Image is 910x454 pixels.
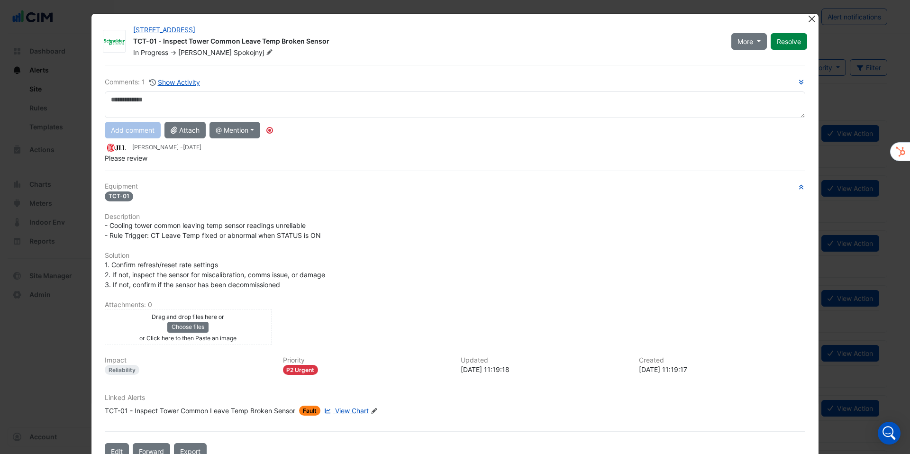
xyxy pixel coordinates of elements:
[461,364,628,374] div: [DATE] 11:19:18
[299,406,320,416] span: Fault
[183,144,201,151] span: 2025-02-21 11:19:18
[105,252,805,260] h6: Solution
[731,33,767,50] button: More
[335,407,369,415] span: View Chart
[105,356,272,364] h6: Impact
[178,48,232,56] span: [PERSON_NAME]
[371,408,378,415] fa-icon: Edit Linked Alerts
[771,33,807,50] button: Resolve
[133,26,195,34] a: [STREET_ADDRESS]
[322,406,369,416] a: View Chart
[639,356,806,364] h6: Created
[132,143,201,152] small: [PERSON_NAME] -
[461,356,628,364] h6: Updated
[105,406,295,416] div: TCT-01 - Inspect Tower Common Leave Temp Broken Sensor
[283,356,450,364] h6: Priority
[152,313,224,320] small: Drag and drop files here or
[139,335,237,342] small: or Click here to then Paste an image
[209,122,260,138] button: @ Mention
[265,126,274,135] div: Tooltip anchor
[105,191,133,201] span: TCT-01
[105,182,805,191] h6: Equipment
[170,48,176,56] span: ->
[737,36,753,46] span: More
[807,14,817,24] button: Close
[105,154,147,162] span: Please review
[105,365,139,375] div: Reliability
[105,261,325,289] span: 1. Confirm refresh/reset rate settings 2. If not, inspect the sensor for miscalibration, comms is...
[105,213,805,221] h6: Description
[164,122,206,138] button: Attach
[105,301,805,309] h6: Attachments: 0
[149,77,200,88] button: Show Activity
[103,37,125,46] img: Schneider Electric
[105,394,805,402] h6: Linked Alerts
[234,48,275,57] span: Spokojnyj
[283,365,318,375] div: P2 Urgent
[105,221,321,239] span: - Cooling tower common leaving temp sensor readings unreliable - Rule Trigger: CT Leave Temp fixe...
[105,143,128,153] img: JLL Lendlease Commercial
[133,36,720,48] div: TCT-01 - Inspect Tower Common Leave Temp Broken Sensor
[878,422,901,445] div: Open Intercom Messenger
[167,322,209,332] button: Choose files
[639,364,806,374] div: [DATE] 11:19:17
[105,77,200,88] div: Comments: 1
[133,48,168,56] span: In Progress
